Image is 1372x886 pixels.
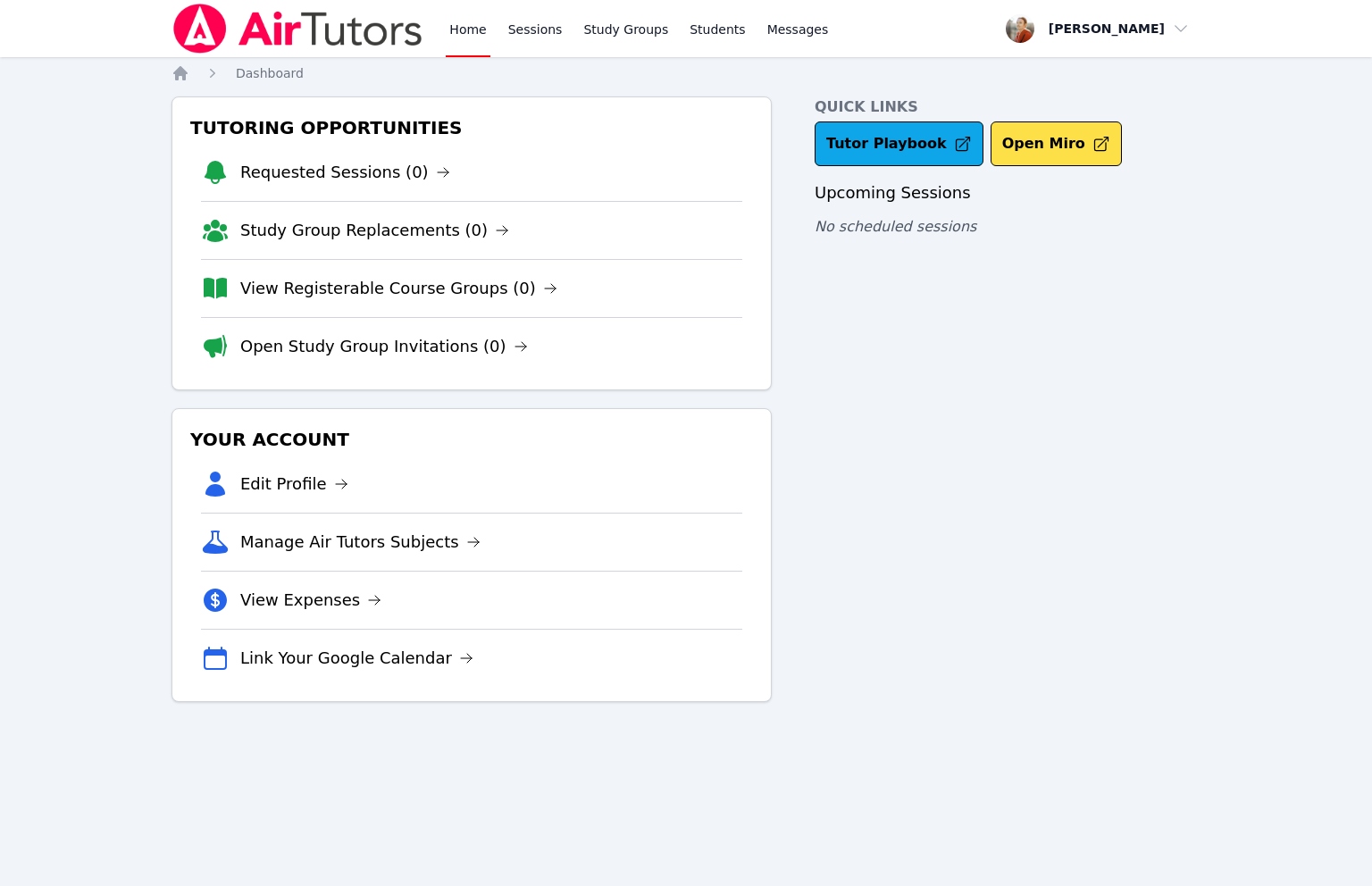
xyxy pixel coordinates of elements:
h3: Your Account [187,423,757,456]
a: Dashboard [236,64,304,82]
a: Tutor Playbook [815,121,983,166]
h3: Upcoming Sessions [815,180,1200,205]
img: Air Tutors [171,4,424,54]
span: Dashboard [236,66,304,80]
h4: Quick Links [815,96,1200,118]
a: View Expenses [240,588,381,613]
button: Open Miro [991,121,1122,166]
nav: Breadcrumb [171,64,1200,82]
a: Requested Sessions (0) [240,160,450,185]
span: No scheduled sessions [815,218,976,235]
a: Open Study Group Invitations (0) [240,334,528,359]
h3: Tutoring Opportunities [187,112,757,144]
a: Link Your Google Calendar [240,646,473,671]
span: Messages [767,21,829,38]
a: View Registerable Course Groups (0) [240,276,557,301]
a: Study Group Replacements (0) [240,218,509,243]
a: Edit Profile [240,472,348,497]
a: Manage Air Tutors Subjects [240,530,481,555]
